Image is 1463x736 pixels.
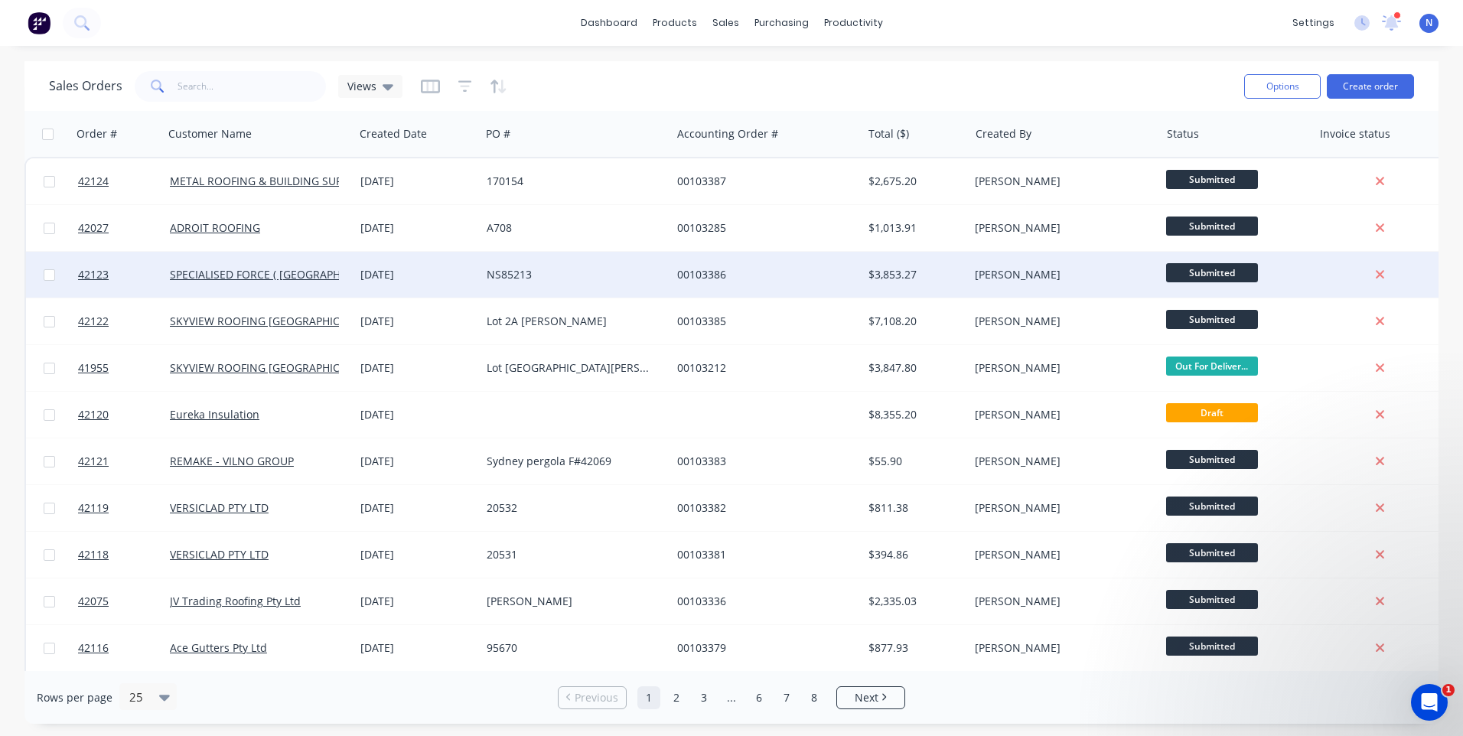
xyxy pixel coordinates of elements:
a: SPECIALISED FORCE ( [GEOGRAPHIC_DATA]) [170,267,388,282]
a: Jump forward [720,686,743,709]
div: $2,335.03 [868,594,958,609]
div: [PERSON_NAME] [975,314,1145,329]
div: 00103387 [677,174,847,189]
div: [DATE] [360,360,474,376]
div: $394.86 [868,547,958,562]
div: 00103385 [677,314,847,329]
a: 42124 [78,158,170,204]
h2: Factory Feature Walkthroughs [31,439,275,455]
div: [PERSON_NAME] [975,174,1145,189]
span: Views [347,78,376,94]
span: 42027 [78,220,109,236]
img: Factory [28,11,51,34]
div: 95670 [487,640,657,656]
h1: Sales Orders [49,79,122,93]
div: Improvement [112,344,194,361]
div: [PERSON_NAME] [975,547,1145,562]
a: dashboard [573,11,645,34]
div: New featureImprovementFactory Weekly Updates - [DATE]Hey, Factory pro there👋 [15,331,291,418]
ul: Pagination [552,686,911,709]
div: 00103285 [677,220,847,236]
div: [PERSON_NAME] [975,594,1145,609]
span: Submitted [1166,310,1258,329]
span: Home [21,516,55,526]
span: Next [855,690,878,705]
a: 42027 [78,205,170,251]
div: sales [705,11,747,34]
div: AI Agent and team can help [31,210,256,226]
div: Created By [976,126,1031,142]
span: News [177,516,206,526]
div: [PERSON_NAME] [975,407,1145,422]
a: JV Trading Roofing Pty Ltd [170,594,301,608]
div: Accounting Order # [677,126,778,142]
img: logo [31,29,122,54]
span: 42075 [78,594,109,609]
div: [DATE] [360,220,474,236]
a: Page 6 [748,686,771,709]
div: Close [263,24,291,52]
a: Next page [837,690,904,705]
span: Submitted [1166,170,1258,189]
div: $2,675.20 [868,174,958,189]
a: 42119 [78,485,170,531]
div: 00103383 [677,454,847,469]
span: Submitted [1166,497,1258,516]
div: [PERSON_NAME] [975,640,1145,656]
a: SKYVIEW ROOFING [GEOGRAPHIC_DATA] P/L [170,360,393,375]
div: A708 [487,220,657,236]
span: Messages [89,516,142,526]
h2: Have an idea or feature request? [31,259,275,275]
span: 42118 [78,547,109,562]
div: [PERSON_NAME] [975,454,1145,469]
div: Ask a questionAI Agent and team can help [15,181,291,239]
div: [PERSON_NAME] [975,360,1145,376]
div: [DATE] [360,640,474,656]
div: productivity [816,11,891,34]
a: Page 8 [803,686,826,709]
span: Help [256,516,280,526]
div: $3,847.80 [868,360,958,376]
div: $55.90 [868,454,958,469]
div: Invoice status [1320,126,1390,142]
div: $1,013.91 [868,220,958,236]
span: 42120 [78,407,109,422]
div: Customer Name [168,126,252,142]
p: Hi NCG [31,109,275,135]
span: Draft [1166,403,1258,422]
a: Page 3 [692,686,715,709]
div: Status [1167,126,1199,142]
div: [DATE] [360,314,474,329]
a: VERSICLAD PTY LTD [170,547,269,562]
span: N [1426,16,1432,30]
div: $7,108.20 [868,314,958,329]
button: Messages [77,477,153,539]
a: VERSICLAD PTY LTD [170,500,269,515]
div: [DATE] [360,267,474,282]
div: Lot 2A [PERSON_NAME] [487,314,657,329]
div: $877.93 [868,640,958,656]
div: [DATE] [360,407,474,422]
div: settings [1285,11,1342,34]
a: REMAKE - VILNO GROUP [170,454,294,468]
a: 41955 [78,345,170,391]
div: Order # [77,126,117,142]
a: Page 1 is your current page [637,686,660,709]
div: 20531 [487,547,657,562]
div: products [645,11,705,34]
span: Rows per page [37,690,112,705]
a: 42120 [78,392,170,438]
a: 42121 [78,438,170,484]
span: Submitted [1166,590,1258,609]
div: [PERSON_NAME] [975,500,1145,516]
div: 00103379 [677,640,847,656]
button: News [153,477,230,539]
div: Factory Weekly Updates - [DATE] [31,370,247,386]
span: 42124 [78,174,109,189]
button: Share it with us [31,282,275,312]
a: 42116 [78,625,170,671]
div: 20532 [487,500,657,516]
div: $811.38 [868,500,958,516]
input: Search... [178,71,327,102]
div: 00103381 [677,547,847,562]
